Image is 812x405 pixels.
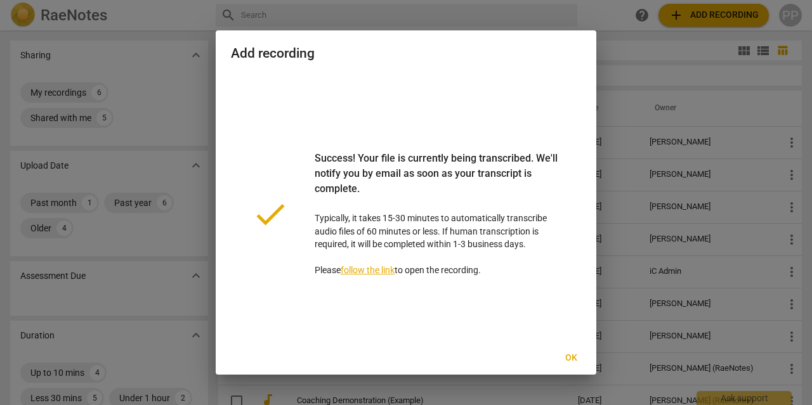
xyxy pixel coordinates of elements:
[231,46,581,61] h2: Add recording
[251,195,289,233] span: done
[315,151,561,277] p: Typically, it takes 15-30 minutes to automatically transcribe audio files of 60 minutes or less. ...
[341,265,395,275] a: follow the link
[561,352,581,364] span: Ok
[551,347,591,370] button: Ok
[315,151,561,212] div: Success! Your file is currently being transcribed. We'll notify you by email as soon as your tran...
